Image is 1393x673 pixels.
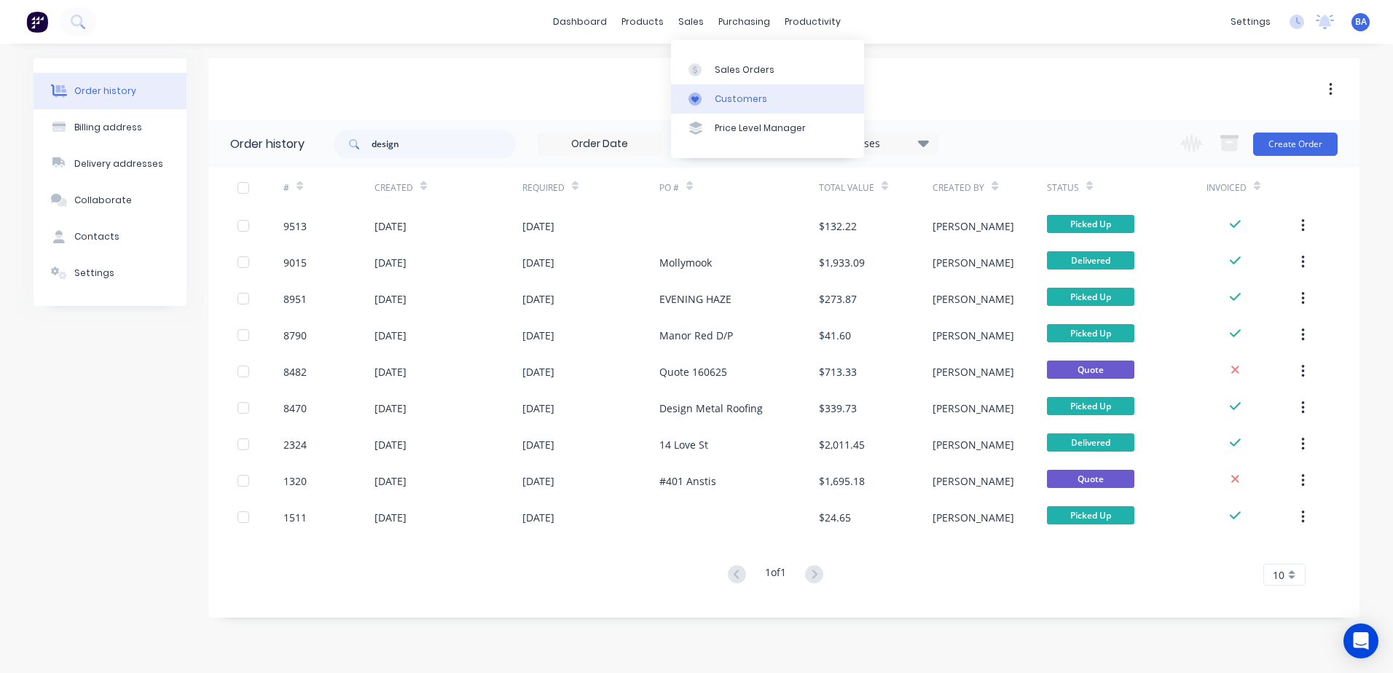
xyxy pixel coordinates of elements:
[374,181,413,194] div: Created
[659,255,712,270] div: Mollymook
[283,401,307,416] div: 8470
[933,181,984,194] div: Created By
[1253,133,1338,156] button: Create Order
[819,401,857,416] div: $339.73
[522,255,554,270] div: [DATE]
[74,157,163,170] div: Delivery addresses
[671,114,864,143] a: Price Level Manager
[74,230,119,243] div: Contacts
[374,364,407,379] div: [DATE]
[933,328,1014,343] div: [PERSON_NAME]
[522,291,554,307] div: [DATE]
[1047,251,1134,269] span: Delivered
[659,328,733,343] div: Manor Red D/P
[1047,324,1134,342] span: Picked Up
[819,255,865,270] div: $1,933.09
[1047,361,1134,379] span: Quote
[1047,397,1134,415] span: Picked Up
[671,84,864,114] a: Customers
[819,510,851,525] div: $24.65
[522,401,554,416] div: [DATE]
[522,168,659,208] div: Required
[372,130,516,159] input: Search...
[1047,470,1134,488] span: Quote
[34,146,187,182] button: Delivery addresses
[777,11,848,33] div: productivity
[1206,181,1247,194] div: Invoiced
[374,168,522,208] div: Created
[1047,181,1079,194] div: Status
[522,364,554,379] div: [DATE]
[659,437,708,452] div: 14 Love St
[230,135,305,153] div: Order history
[522,219,554,234] div: [DATE]
[659,401,763,416] div: Design Metal Roofing
[1343,623,1378,658] div: Open Intercom Messenger
[283,168,374,208] div: #
[1273,567,1284,583] span: 10
[522,181,565,194] div: Required
[374,401,407,416] div: [DATE]
[933,219,1014,234] div: [PERSON_NAME]
[283,437,307,452] div: 2324
[819,437,865,452] div: $2,011.45
[283,510,307,525] div: 1511
[34,109,187,146] button: Billing address
[283,291,307,307] div: 8951
[283,328,307,343] div: 8790
[819,328,851,343] div: $41.60
[933,510,1014,525] div: [PERSON_NAME]
[74,267,114,280] div: Settings
[659,168,819,208] div: PO #
[283,473,307,489] div: 1320
[34,255,187,291] button: Settings
[546,11,614,33] a: dashboard
[34,73,187,109] button: Order history
[538,133,661,155] input: Order Date
[715,93,767,106] div: Customers
[283,255,307,270] div: 9015
[933,291,1014,307] div: [PERSON_NAME]
[283,181,289,194] div: #
[933,437,1014,452] div: [PERSON_NAME]
[815,135,938,151] div: 12 Statuses
[522,328,554,343] div: [DATE]
[933,364,1014,379] div: [PERSON_NAME]
[1047,168,1206,208] div: Status
[1047,288,1134,306] span: Picked Up
[1206,168,1298,208] div: Invoiced
[671,55,864,84] a: Sales Orders
[933,401,1014,416] div: [PERSON_NAME]
[74,84,136,98] div: Order history
[74,121,142,134] div: Billing address
[933,255,1014,270] div: [PERSON_NAME]
[659,291,731,307] div: EVENING HAZE
[374,219,407,234] div: [DATE]
[26,11,48,33] img: Factory
[715,122,806,135] div: Price Level Manager
[933,473,1014,489] div: [PERSON_NAME]
[715,63,774,76] div: Sales Orders
[819,168,933,208] div: Total Value
[374,255,407,270] div: [DATE]
[374,437,407,452] div: [DATE]
[819,473,865,489] div: $1,695.18
[819,181,874,194] div: Total Value
[933,168,1046,208] div: Created By
[1047,433,1134,452] span: Delivered
[614,11,671,33] div: products
[819,219,857,234] div: $132.22
[659,181,679,194] div: PO #
[374,291,407,307] div: [DATE]
[374,510,407,525] div: [DATE]
[819,291,857,307] div: $273.87
[659,473,716,489] div: #401 Anstis
[765,564,786,586] div: 1 of 1
[819,364,857,379] div: $713.33
[522,510,554,525] div: [DATE]
[522,473,554,489] div: [DATE]
[1223,11,1278,33] div: settings
[374,473,407,489] div: [DATE]
[522,437,554,452] div: [DATE]
[34,182,187,219] button: Collaborate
